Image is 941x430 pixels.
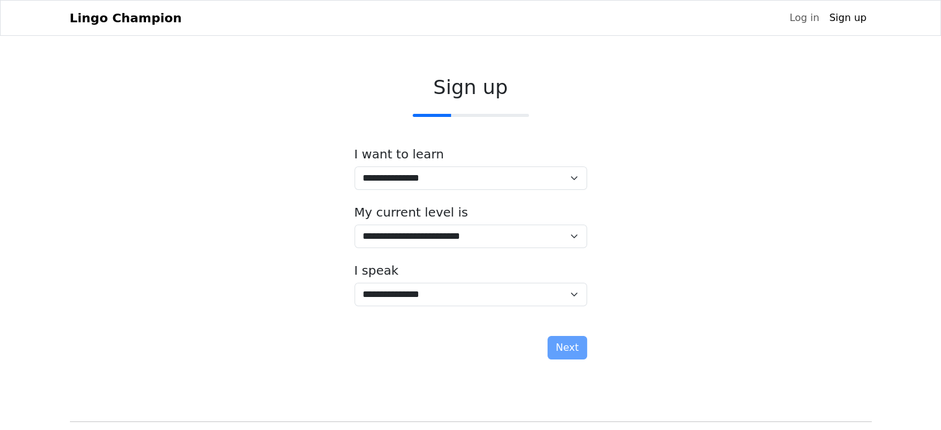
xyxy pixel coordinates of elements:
a: Log in [784,6,824,30]
label: My current level is [354,205,468,220]
h2: Sign up [354,75,587,99]
a: Sign up [824,6,871,30]
label: I want to learn [354,147,444,161]
label: I speak [354,263,399,278]
a: Lingo Champion [70,6,182,30]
